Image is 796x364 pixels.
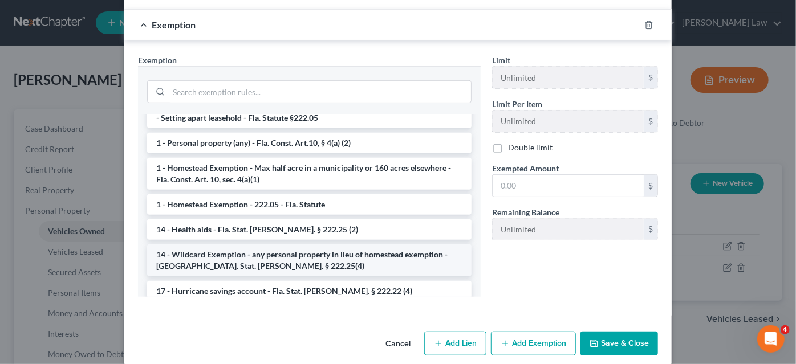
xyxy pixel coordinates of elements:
div: $ [644,111,657,132]
span: Exemption [138,55,177,65]
label: Limit Per Item [492,98,542,110]
li: 1 - Homestead Exemption - Max half acre in a municipality or 160 acres elsewhere - Fla. Const. Ar... [147,158,472,190]
span: Exempted Amount [492,163,559,173]
iframe: Intercom live chat [757,325,785,353]
input: -- [493,67,644,88]
div: $ [644,219,657,240]
span: 4 [781,325,790,334]
button: Add Exemption [491,332,576,355]
label: Double limit [508,142,553,153]
li: 17 - Hurricane savings account - Fla. Stat. [PERSON_NAME]. § 222.22 (4) [147,281,472,301]
input: Search exemption rules... [169,81,471,103]
button: Cancel [376,333,420,355]
button: Add Lien [424,332,486,355]
input: -- [493,111,644,132]
input: 0.00 [493,175,644,197]
li: 14 - Health aids - Fla. Stat. [PERSON_NAME]. § 222.25 (2) [147,219,472,240]
li: 14 - Wildcard Exemption - any personal property in lieu of homestead exemption - [GEOGRAPHIC_DATA... [147,244,472,276]
div: $ [644,67,657,88]
li: 1 - Personal property (any) - Fla. Const. Art.10, § 4(a) (2) [147,133,472,153]
li: - Setting apart leasehold - Fla. Statute §222.05 [147,108,472,128]
div: $ [644,175,657,197]
label: Remaining Balance [492,206,559,218]
span: Limit [492,55,510,65]
li: 1 - Homestead Exemption - 222.05 - Fla. Statute [147,194,472,215]
button: Save & Close [580,332,658,355]
span: Exemption [152,19,196,30]
input: -- [493,219,644,240]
